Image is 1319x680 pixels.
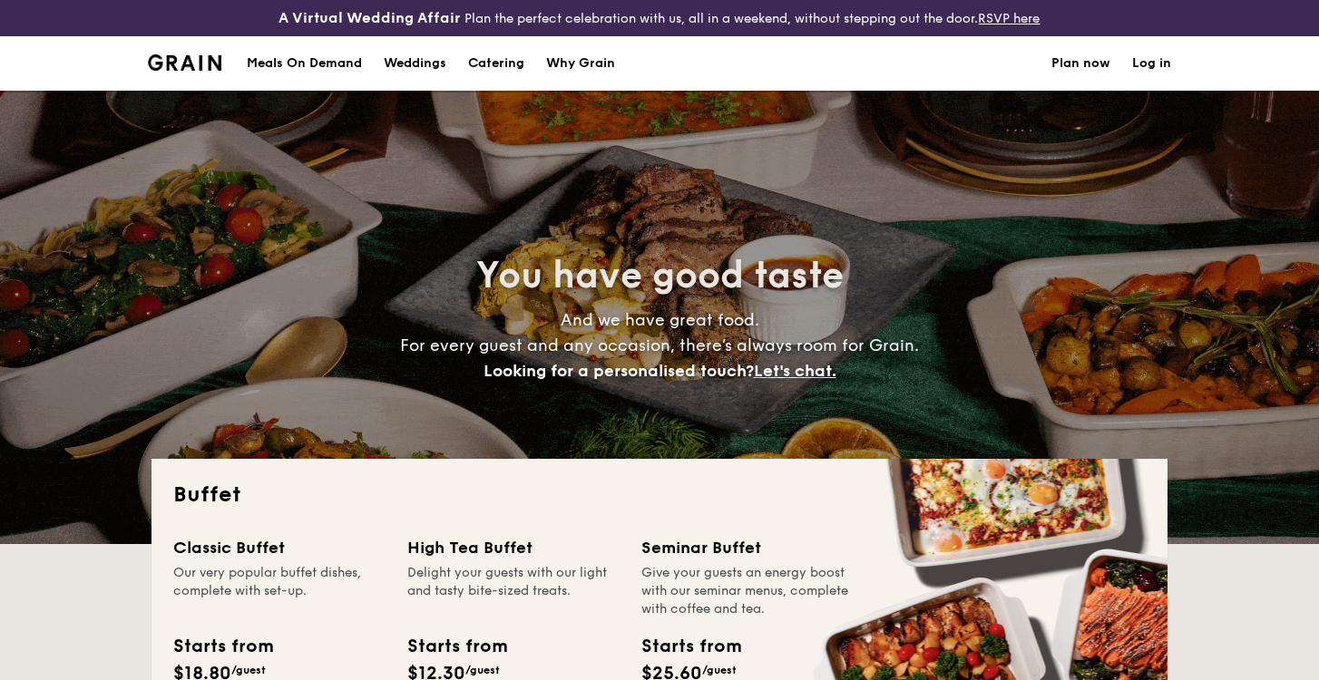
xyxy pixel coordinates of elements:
a: Meals On Demand [236,36,373,91]
img: Grain [148,54,221,71]
div: Starts from [407,633,506,660]
div: Meals On Demand [247,36,362,91]
span: /guest [465,664,500,676]
span: Looking for a personalised touch? [484,361,754,381]
a: Plan now [1051,36,1110,91]
a: Weddings [373,36,457,91]
h1: Catering [468,36,524,91]
div: Plan the perfect celebration with us, all in a weekend, without stepping out the door. [220,7,1099,29]
div: Starts from [641,633,740,660]
div: Delight your guests with our light and tasty bite-sized treats. [407,564,620,618]
div: Our very popular buffet dishes, complete with set-up. [173,564,386,618]
span: Let's chat. [754,361,836,381]
h2: Buffet [173,481,1146,510]
div: Classic Buffet [173,535,386,560]
span: /guest [231,664,266,676]
div: High Tea Buffet [407,535,620,560]
span: And we have great food. For every guest and any occasion, there’s always room for Grain. [400,310,919,381]
a: Why Grain [535,36,626,91]
div: Give your guests an energy boost with our seminar menus, complete with coffee and tea. [641,564,854,618]
div: Why Grain [546,36,615,91]
a: Log in [1132,36,1171,91]
h4: A Virtual Wedding Affair [278,7,461,29]
div: Starts from [173,633,272,660]
a: RSVP here [978,11,1040,26]
div: Seminar Buffet [641,535,854,560]
span: /guest [702,664,737,676]
a: Logotype [148,54,221,71]
span: You have good taste [476,254,844,297]
div: Weddings [384,36,446,91]
a: Catering [457,36,535,91]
